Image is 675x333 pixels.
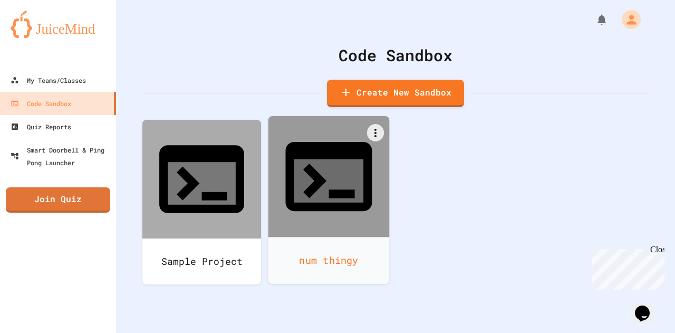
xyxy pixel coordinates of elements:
[11,120,71,133] div: Quiz Reports
[142,239,261,284] div: Sample Project
[631,291,664,322] iframe: chat widget
[587,245,664,290] iframe: chat widget
[142,120,261,284] a: Sample Project
[327,80,464,107] a: Create New Sandbox
[4,4,73,67] div: Chat with us now!Close
[6,187,110,213] a: Join Quiz
[142,43,649,67] div: Code Sandbox
[268,237,390,284] div: num thingy
[611,7,643,32] div: My Account
[268,116,390,284] a: num thingy
[11,11,105,38] img: logo-orange.svg
[11,144,112,169] div: Smart Doorbell & Ping Pong Launcher
[11,97,71,110] div: Code Sandbox
[576,11,611,28] div: My Notifications
[11,74,86,87] div: My Teams/Classes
